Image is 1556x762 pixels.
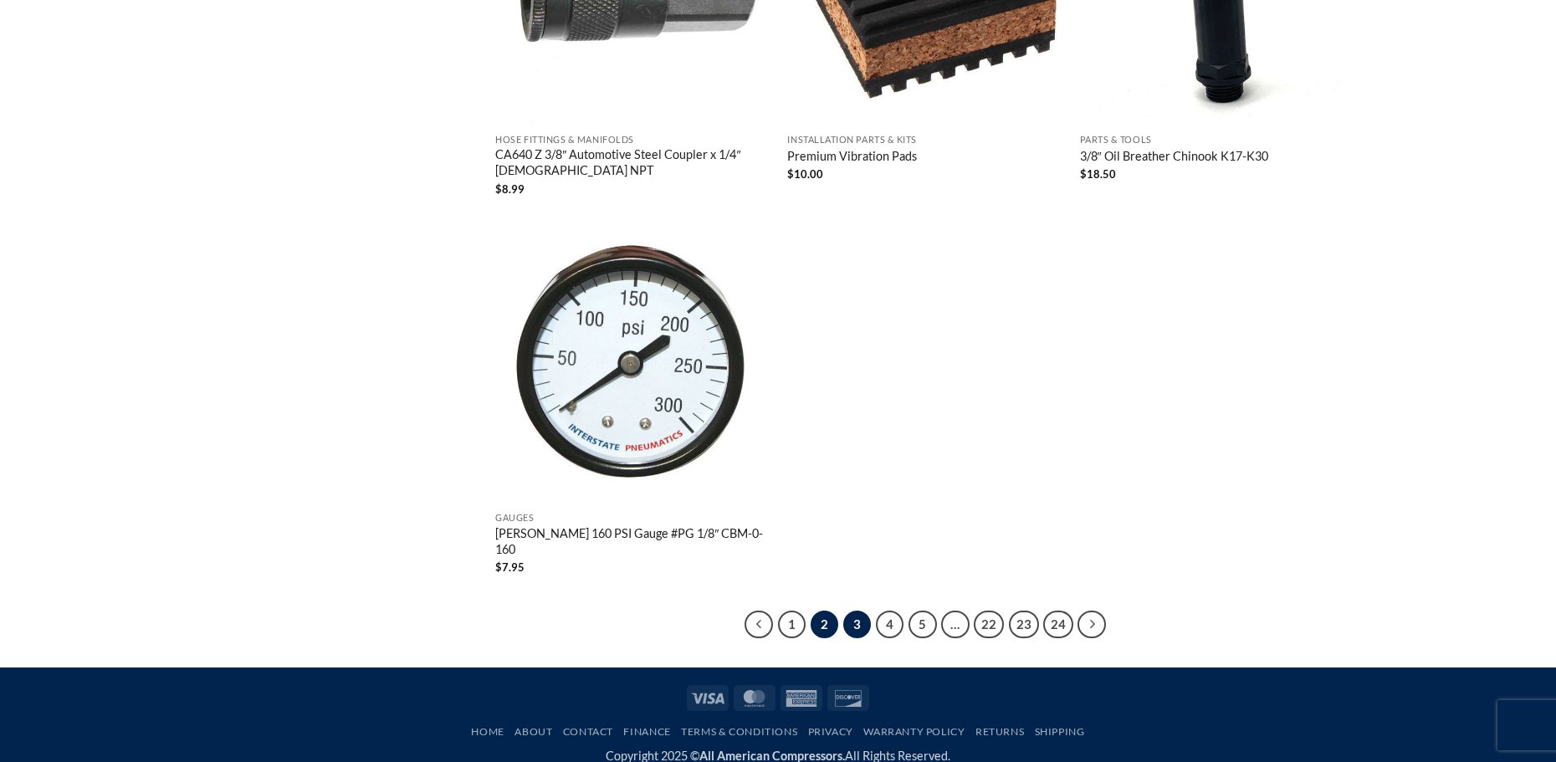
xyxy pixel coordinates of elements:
[941,611,970,639] span: …
[1080,167,1087,181] span: $
[495,228,771,504] img: Boshart 160 PSI Gauge #PG 1/8" CBM-0-160
[787,167,823,181] bdi: 10.00
[681,725,797,738] a: Terms & Conditions
[909,611,937,639] a: 5
[863,725,965,738] a: Warranty Policy
[514,725,552,738] a: About
[563,725,613,738] a: Contact
[745,611,773,639] a: Previous
[1035,725,1085,738] a: Shipping
[811,611,839,639] span: 2
[684,683,872,711] div: Payment icons
[1043,611,1073,639] a: 24
[808,725,853,738] a: Privacy
[876,611,904,639] a: 4
[495,147,771,181] a: CA640 Z 3/8″ Automotive Steel Coupler x 1/4″ [DEMOGRAPHIC_DATA] NPT
[495,560,525,574] bdi: 7.95
[787,135,1063,146] p: Installation Parts & Kits
[495,526,771,560] a: [PERSON_NAME] 160 PSI Gauge #PG 1/8″ CBM-0-160
[495,182,525,196] bdi: 8.99
[975,725,1024,738] a: Returns
[1080,167,1116,181] bdi: 18.50
[495,513,771,524] p: Gauges
[1077,611,1106,639] a: Next
[495,182,502,196] span: $
[843,611,872,639] a: 3
[495,135,771,146] p: Hose Fittings & Manifolds
[496,611,1356,639] nav: Product Pagination
[471,725,504,738] a: Home
[974,611,1004,639] a: 22
[1009,611,1039,639] a: 23
[1080,135,1356,146] p: Parts & Tools
[778,611,806,639] a: 1
[623,725,670,738] a: Finance
[787,149,917,167] a: Premium Vibration Pads
[495,560,502,574] span: $
[1080,149,1268,167] a: 3/8″ Oil Breather Chinook K17-K30
[787,167,794,181] span: $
